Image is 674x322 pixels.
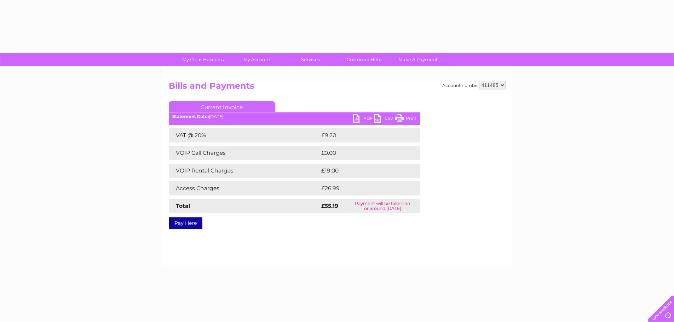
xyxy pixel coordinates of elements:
a: CSV [374,114,395,124]
a: Current Invoice [169,101,275,112]
strong: £55.19 [321,203,338,209]
td: Access Charges [169,181,319,195]
td: £0.00 [319,146,404,160]
td: VAT @ 20% [169,128,319,142]
b: Statement Date: [172,114,209,119]
a: My Clear Business [174,53,232,66]
td: £19.00 [319,164,405,178]
td: VOIP Call Charges [169,146,319,160]
a: Print [395,114,416,124]
td: VOIP Rental Charges [169,164,319,178]
a: Services [281,53,340,66]
td: £26.99 [319,181,406,195]
div: [DATE] [169,114,420,119]
div: Account number [442,81,506,89]
a: PDF [353,114,374,124]
a: Pay Here [169,217,202,229]
a: Make A Payment [389,53,447,66]
a: My Account [227,53,286,66]
h2: Bills and Payments [169,81,506,94]
td: Payment will be taken on or around [DATE] [345,199,420,213]
a: Customer Help [335,53,393,66]
td: £9.20 [319,128,404,142]
strong: Total [176,203,190,209]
